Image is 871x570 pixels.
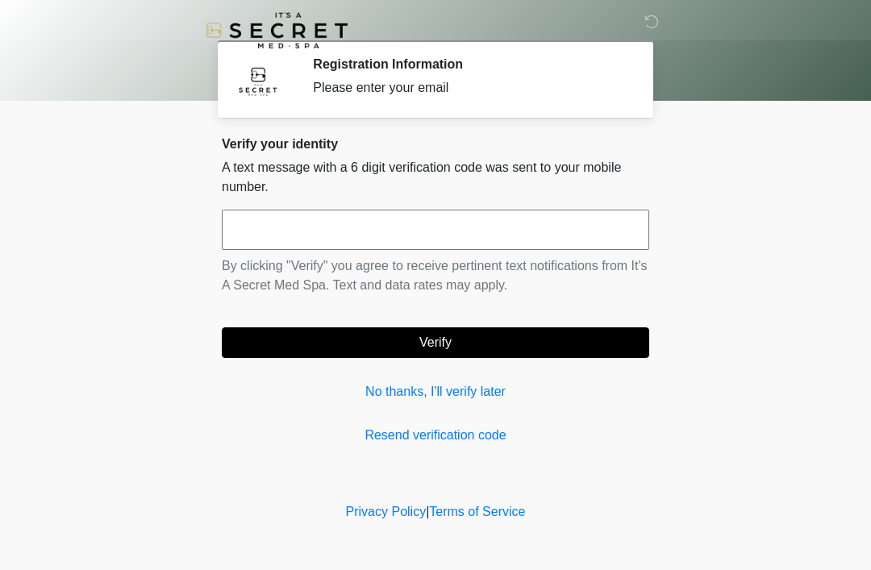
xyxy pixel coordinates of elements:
[426,505,429,518] a: |
[222,426,649,445] a: Resend verification code
[206,12,348,48] img: It's A Secret Med Spa Logo
[313,56,625,72] h2: Registration Information
[222,256,649,295] p: By clicking "Verify" you agree to receive pertinent text notifications from It's A Secret Med Spa...
[222,136,649,152] h2: Verify your identity
[222,158,649,197] p: A text message with a 6 digit verification code was sent to your mobile number.
[346,505,427,518] a: Privacy Policy
[222,327,649,358] button: Verify
[429,505,525,518] a: Terms of Service
[234,56,282,105] img: Agent Avatar
[222,382,649,401] a: No thanks, I'll verify later
[313,78,625,98] div: Please enter your email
